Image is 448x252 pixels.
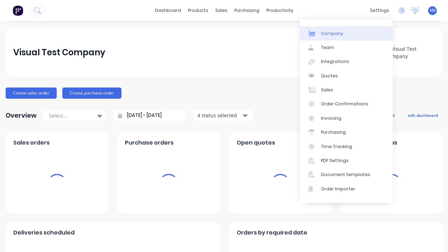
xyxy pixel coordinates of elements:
a: Time Tracking [300,139,393,153]
div: settings [366,5,393,16]
a: Invoicing [300,111,393,125]
a: PDF Settings [300,154,393,168]
button: Create purchase order [62,87,121,99]
div: Sales [321,87,333,93]
div: Company [321,30,343,37]
a: dashboard [152,5,184,16]
span: Purchase orders [125,139,174,147]
div: Document templates [321,171,370,178]
div: Order Confirmations [321,101,368,107]
a: Order Confirmations [300,97,393,111]
div: PDF Settings [321,157,349,164]
span: HV [430,7,435,14]
button: edit dashboard [403,111,442,120]
a: Order Importer [300,182,393,196]
span: Sales orders [13,139,50,147]
a: Purchasing [300,125,393,139]
div: purchasing [231,5,263,16]
button: 4 status selected [194,110,253,121]
a: Team [300,41,393,55]
span: Deliveries scheduled [13,229,75,237]
button: Create sales order [6,87,57,99]
div: products [184,5,212,16]
div: Order Importer [321,186,355,192]
a: Document templates [300,168,393,182]
span: Open quotes [237,139,275,147]
div: Quotes [321,73,338,79]
a: Sales [300,83,393,97]
a: Integrations [300,55,393,69]
div: Invoicing [321,115,341,121]
img: Visual Test Company [386,45,435,60]
span: Orders by required date [237,229,307,237]
img: Factory [13,5,23,16]
a: Company [300,26,393,40]
div: Team [321,44,334,51]
div: Purchasing [321,129,346,135]
div: productivity [263,5,297,16]
div: Time Tracking [321,143,352,150]
div: Integrations [321,58,349,65]
a: Quotes [300,69,393,83]
div: 4 status selected [197,112,241,119]
div: sales [212,5,231,16]
div: Overview [6,108,37,122]
div: Visual Test Company [13,45,105,59]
